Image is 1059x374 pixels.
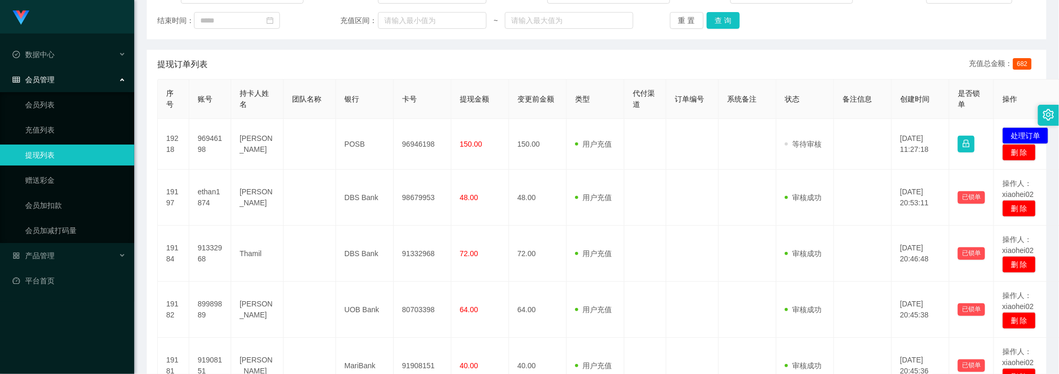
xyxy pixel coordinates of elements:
i: 图标: check-circle-o [13,51,20,58]
span: 提现金额 [460,95,489,103]
a: 提现列表 [25,145,126,166]
input: 请输入最小值为 [378,12,487,29]
span: 150.00 [460,140,482,148]
span: 操作人：xiaohei02 [1002,235,1034,255]
span: 审核成功 [785,193,822,202]
span: ~ [487,15,505,26]
td: [PERSON_NAME] [231,170,284,226]
span: 会员管理 [13,75,55,84]
td: 80703398 [394,282,451,338]
td: 64.00 [509,282,567,338]
span: 结束时间： [157,15,194,26]
td: 72.00 [509,226,567,282]
span: 卡号 [402,95,417,103]
span: 等待审核 [785,140,822,148]
a: 会员列表 [25,94,126,115]
td: 96946198 [394,119,451,170]
td: 91332968 [189,226,231,282]
td: [PERSON_NAME] [231,282,284,338]
span: 用户充值 [575,140,612,148]
a: 会员加扣款 [25,195,126,216]
span: 审核成功 [785,361,822,370]
span: 682 [1013,58,1032,70]
td: DBS Bank [336,226,394,282]
span: 充值区间： [340,15,378,26]
span: 40.00 [460,361,478,370]
button: 已锁单 [958,303,985,316]
td: 19182 [158,282,189,338]
td: [PERSON_NAME] [231,119,284,170]
span: 银行 [344,95,359,103]
td: Thamil [231,226,284,282]
span: 团队名称 [292,95,321,103]
td: 150.00 [509,119,567,170]
td: [DATE] 11:27:18 [892,119,949,170]
i: 图标: setting [1043,109,1054,120]
td: ethan1874 [189,170,231,226]
td: 19197 [158,170,189,226]
td: 48.00 [509,170,567,226]
button: 已锁单 [958,247,985,260]
a: 图标: dashboard平台首页 [13,270,126,291]
td: [DATE] 20:45:38 [892,282,949,338]
i: 图标: appstore-o [13,252,20,259]
i: 图标: table [13,76,20,83]
span: 审核成功 [785,249,822,258]
span: 是否锁单 [958,89,980,108]
button: 已锁单 [958,191,985,204]
td: [DATE] 20:53:11 [892,170,949,226]
span: 订单编号 [675,95,704,103]
span: 审核成功 [785,305,822,314]
span: 64.00 [460,305,478,314]
span: 用户充值 [575,305,612,314]
td: 19218 [158,119,189,170]
span: 序号 [166,89,174,108]
span: 产品管理 [13,251,55,260]
td: DBS Bank [336,170,394,226]
span: 操作人：xiaohei02 [1002,347,1034,367]
span: 备注信息 [842,95,872,103]
input: 请输入最大值为 [505,12,633,29]
span: 变更前金额 [517,95,554,103]
span: 持卡人姓名 [240,89,269,108]
span: 创建时间 [900,95,930,103]
button: 删 除 [1002,312,1036,329]
button: 图标: lock [958,136,975,152]
td: 19184 [158,226,189,282]
span: 提现订单列表 [157,58,208,71]
span: 操作 [1002,95,1017,103]
span: 代付渠道 [633,89,655,108]
button: 处理订单 [1002,127,1049,144]
span: 48.00 [460,193,478,202]
button: 删 除 [1002,144,1036,161]
span: 用户充值 [575,249,612,258]
td: [DATE] 20:46:48 [892,226,949,282]
span: 系统备注 [727,95,757,103]
span: 数据中心 [13,50,55,59]
td: UOB Bank [336,282,394,338]
span: 账号 [198,95,212,103]
td: 96946198 [189,119,231,170]
button: 重 置 [670,12,704,29]
span: 用户充值 [575,193,612,202]
button: 删 除 [1002,200,1036,217]
td: 91332968 [394,226,451,282]
i: 图标: calendar [266,17,274,24]
td: POSB [336,119,394,170]
span: 用户充值 [575,361,612,370]
td: 89989889 [189,282,231,338]
span: 操作人：xiaohei02 [1002,179,1034,199]
button: 删 除 [1002,256,1036,273]
a: 会员加减打码量 [25,220,126,241]
span: 72.00 [460,249,478,258]
div: 充值总金额： [969,58,1036,71]
span: 状态 [785,95,799,103]
img: logo.9652507e.png [13,10,29,25]
td: 98679953 [394,170,451,226]
button: 已锁单 [958,359,985,372]
a: 赠送彩金 [25,170,126,191]
button: 查 询 [707,12,740,29]
span: 操作人：xiaohei02 [1002,291,1034,311]
span: 类型 [575,95,590,103]
a: 充值列表 [25,119,126,140]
